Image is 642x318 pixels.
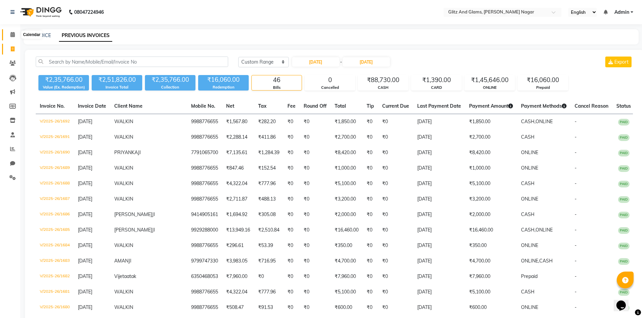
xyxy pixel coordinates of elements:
[252,85,302,91] div: Bills
[187,269,222,284] td: 6350468053
[222,145,254,161] td: ₹7,135.61
[521,149,538,155] span: ONLINE
[378,238,413,253] td: ₹0
[363,145,378,161] td: ₹0
[618,119,630,126] span: PAID
[521,196,538,202] span: ONLINE
[254,114,283,130] td: ₹282.20
[378,176,413,191] td: ₹0
[187,222,222,238] td: 9929288000
[36,114,74,130] td: V/2025-26/1692
[300,114,331,130] td: ₹0
[283,161,300,176] td: ₹0
[152,211,155,217] span: JI
[618,181,630,187] span: PAID
[618,243,630,249] span: PAID
[417,103,461,109] span: Last Payment Date
[300,207,331,222] td: ₹0
[363,207,378,222] td: ₹0
[78,103,106,109] span: Invoice Date
[36,207,74,222] td: V/2025-26/1686
[36,161,74,176] td: V/2025-26/1689
[78,289,92,295] span: [DATE]
[465,176,517,191] td: ₹5,100.00
[114,211,152,217] span: [PERSON_NAME]
[614,59,629,65] span: Export
[222,161,254,176] td: ₹847.46
[363,238,378,253] td: ₹0
[187,161,222,176] td: 9988776655
[575,211,577,217] span: -
[331,207,363,222] td: ₹2,000.00
[114,196,133,202] span: WALKIN
[331,253,363,269] td: ₹4,700.00
[413,253,465,269] td: [DATE]
[335,103,346,109] span: Total
[378,253,413,269] td: ₹0
[618,289,630,296] span: PAID
[340,59,342,66] span: -
[222,269,254,284] td: ₹7,960.00
[300,300,331,315] td: ₹0
[114,227,152,233] span: [PERSON_NAME]
[521,103,567,109] span: Payment Methods
[145,75,195,84] div: ₹2,35,766.00
[378,161,413,176] td: ₹0
[521,165,538,171] span: ONLINE
[36,145,74,161] td: V/2025-26/1690
[575,103,608,109] span: Cancel Reason
[300,145,331,161] td: ₹0
[465,130,517,145] td: ₹2,700.00
[575,149,577,155] span: -
[36,191,74,207] td: V/2025-26/1687
[411,85,461,91] div: CARD
[187,130,222,145] td: 9988776655
[331,176,363,191] td: ₹5,100.00
[114,134,133,140] span: WALKIN
[618,150,630,156] span: PAID
[605,57,632,67] button: Export
[128,258,131,264] span: JI
[187,284,222,300] td: 9988776655
[114,118,133,125] span: WALKIN
[226,103,234,109] span: Net
[36,130,74,145] td: V/2025-26/1691
[92,75,142,84] div: ₹2,51,826.00
[614,291,635,311] iframe: chat widget
[331,222,363,238] td: ₹16,460.00
[363,269,378,284] td: ₹0
[378,207,413,222] td: ₹0
[254,222,283,238] td: ₹2,510.84
[92,84,142,90] div: Invoice Total
[378,269,413,284] td: ₹0
[283,145,300,161] td: ₹0
[618,134,630,141] span: PAID
[331,161,363,176] td: ₹1,000.00
[254,238,283,253] td: ₹53.39
[287,103,296,109] span: Fee
[36,222,74,238] td: V/2025-26/1685
[283,222,300,238] td: ₹0
[36,253,74,269] td: V/2025-26/1683
[465,85,515,91] div: ONLINE
[304,103,327,109] span: Round Off
[378,284,413,300] td: ₹0
[258,103,267,109] span: Tax
[40,103,65,109] span: Invoice No.
[78,242,92,248] span: [DATE]
[465,300,517,315] td: ₹600.00
[618,196,630,203] span: PAID
[465,114,517,130] td: ₹1,850.00
[187,207,222,222] td: 9414905161
[378,145,413,161] td: ₹0
[300,130,331,145] td: ₹0
[575,134,577,140] span: -
[222,222,254,238] td: ₹13,949.16
[36,238,74,253] td: V/2025-26/1684
[413,284,465,300] td: [DATE]
[283,300,300,315] td: ₹0
[331,284,363,300] td: ₹5,100.00
[378,222,413,238] td: ₹0
[78,118,92,125] span: [DATE]
[254,161,283,176] td: ₹152.54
